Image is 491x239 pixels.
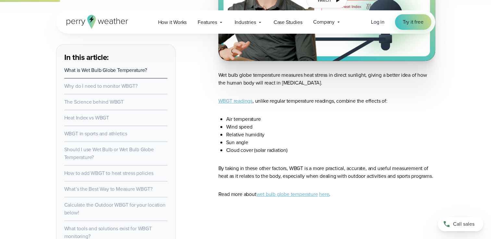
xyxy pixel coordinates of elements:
span: Company [313,18,335,26]
a: What’s the Best Way to Measure WBGT? [64,185,153,193]
a: The Science behind WBGT [64,98,124,106]
li: Sun angle [226,139,435,146]
li: Air temperature [226,115,435,123]
span: Try it free [403,18,423,26]
a: here [319,190,329,198]
a: Log in [371,18,385,26]
p: Read more about . [218,190,435,198]
span: Industries [235,18,256,26]
a: Call sales [438,217,483,231]
p: , unlike regular temperature readings, combine the effects of: [218,97,435,105]
p: By taking in these other factors, WBGT is a more practical, accurate, and useful measurement of h... [218,165,435,180]
li: Relative humidity [226,131,435,139]
span: How it Works [158,18,187,26]
a: Calculate the Outdoor WBGT for your location below! [64,201,166,216]
span: Case Studies [274,18,302,26]
a: Heat Index vs WBGT [64,114,109,121]
a: WBGT in sports and athletics [64,130,127,137]
p: Wet bulb globe temperature measures heat stress in direct sunlight, giving a better idea of how t... [218,71,435,87]
a: Why do I need to monitor WBGT? [64,82,138,90]
a: Case Studies [268,16,308,29]
h3: In this article: [64,52,167,63]
a: wet bulb globe temperature [256,190,318,198]
a: How it Works [153,16,192,29]
a: What is Wet Bulb Globe Temperature? [64,66,147,74]
a: WBGT readings [218,97,252,105]
li: Cloud cover (solar radiation) [226,146,435,154]
a: Try it free [395,14,431,30]
span: Call sales [453,220,474,228]
a: Should I use Wet Bulb or Wet Bulb Globe Temperature? [64,146,154,161]
span: Features [198,18,217,26]
a: How to add WBGT to heat stress policies [64,169,153,177]
li: Wind speed [226,123,435,131]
